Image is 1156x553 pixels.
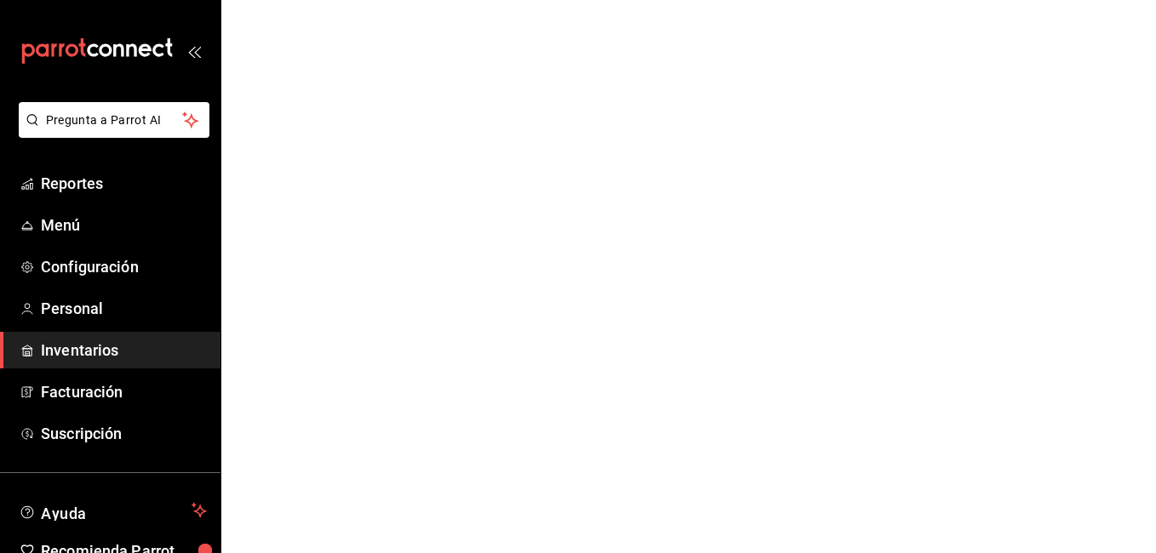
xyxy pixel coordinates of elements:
[41,214,207,237] span: Menú
[12,123,209,141] a: Pregunta a Parrot AI
[41,339,207,362] span: Inventarios
[41,297,207,320] span: Personal
[41,172,207,195] span: Reportes
[187,44,201,58] button: open_drawer_menu
[41,380,207,403] span: Facturación
[41,422,207,445] span: Suscripción
[41,500,185,521] span: Ayuda
[19,102,209,138] button: Pregunta a Parrot AI
[46,111,183,129] span: Pregunta a Parrot AI
[41,255,207,278] span: Configuración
